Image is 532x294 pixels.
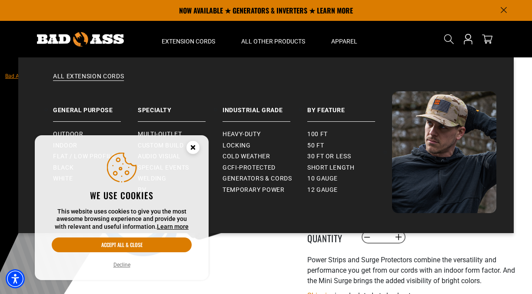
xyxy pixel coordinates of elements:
[331,37,357,45] span: Apparel
[35,135,209,281] aside: Cookie Consent
[149,21,228,57] summary: Extension Cords
[5,70,207,81] nav: breadcrumbs
[223,151,307,162] a: Cold Weather
[318,21,370,57] summary: Apparel
[241,37,305,45] span: All Other Products
[52,190,192,201] h2: We use cookies
[223,142,250,150] span: Locking
[442,32,456,46] summary: Search
[138,130,182,138] span: Multi-Outlet
[223,129,307,140] a: Heavy-Duty
[307,162,392,174] a: Short Length
[37,32,124,47] img: Bad Ass Extension Cords
[307,175,338,183] span: 10 gauge
[307,91,392,122] a: By Feature
[52,208,192,231] p: This website uses cookies to give you the most awesome browsing experience and provide you with r...
[228,21,318,57] summary: All Other Products
[162,37,215,45] span: Extension Cords
[307,173,392,184] a: 10 gauge
[6,269,25,288] div: Accessibility Menu
[307,140,392,151] a: 50 ft
[223,162,307,174] a: GCFI-Protected
[223,140,307,151] a: Locking
[223,130,260,138] span: Heavy-Duty
[223,91,307,122] a: Industrial Grade
[53,91,138,122] a: General Purpose
[53,129,138,140] a: Outdoor
[307,184,392,196] a: 12 gauge
[223,184,307,196] a: Temporary Power
[223,186,285,194] span: Temporary Power
[307,142,324,150] span: 50 ft
[157,223,189,230] a: This website uses cookies to give you the most awesome browsing experience and provide you with r...
[5,73,64,79] a: Bad Ass Extension Cords
[480,34,494,44] a: cart
[177,135,209,162] button: Close this option
[461,21,475,57] a: Open this option
[223,173,307,184] a: Generators & Cords
[307,164,355,172] span: Short Length
[53,130,83,138] span: Outdoor
[223,175,292,183] span: Generators & Cords
[307,186,338,194] span: 12 gauge
[138,129,223,140] a: Multi-Outlet
[307,130,328,138] span: 100 ft
[307,231,351,243] label: Quantity
[223,153,270,160] span: Cold Weather
[223,164,276,172] span: GCFI-Protected
[52,237,192,252] button: Accept all & close
[307,255,520,286] p: Power Strips and Surge Protectors combine the versatility and performance you get from our cords ...
[307,153,351,160] span: 30 ft or less
[111,261,133,269] button: Decline
[36,72,496,91] a: All Extension Cords
[307,129,392,140] a: 100 ft
[307,151,392,162] a: 30 ft or less
[138,91,223,122] a: Specialty
[392,91,496,213] img: Bad Ass Extension Cords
